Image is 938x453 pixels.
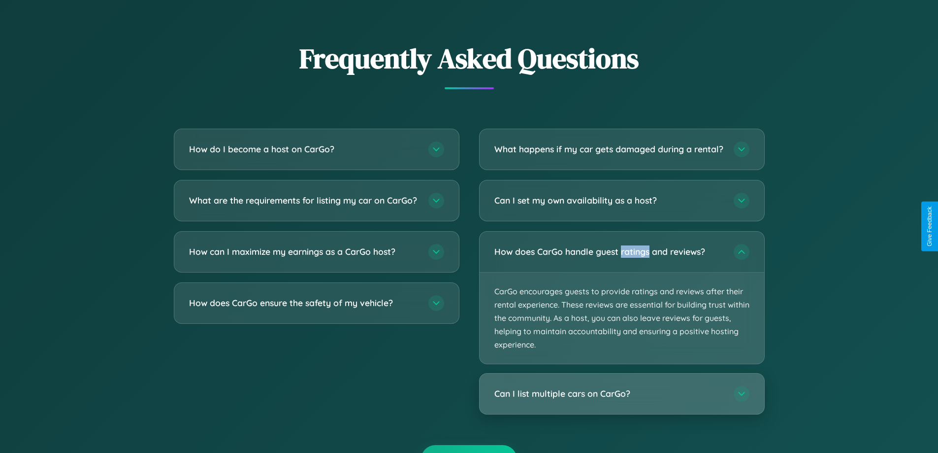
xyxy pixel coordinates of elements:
h2: Frequently Asked Questions [174,39,765,77]
div: Give Feedback [926,207,933,246]
h3: How do I become a host on CarGo? [189,143,419,155]
p: CarGo encourages guests to provide ratings and reviews after their rental experience. These revie... [480,273,764,364]
h3: What are the requirements for listing my car on CarGo? [189,194,419,207]
h3: Can I set my own availability as a host? [494,194,724,207]
h3: How does CarGo ensure the safety of my vehicle? [189,297,419,309]
h3: Can I list multiple cars on CarGo? [494,388,724,400]
h3: How can I maximize my earnings as a CarGo host? [189,245,419,258]
h3: How does CarGo handle guest ratings and reviews? [494,245,724,258]
h3: What happens if my car gets damaged during a rental? [494,143,724,155]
